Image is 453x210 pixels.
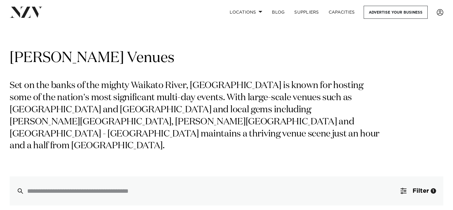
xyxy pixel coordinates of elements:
[10,49,443,68] h1: [PERSON_NAME] Venues
[431,188,436,194] div: 1
[393,176,443,205] button: Filter1
[364,6,428,19] a: Advertise your business
[413,188,429,194] span: Filter
[267,6,289,19] a: BLOG
[10,7,43,18] img: nzv-logo.png
[289,6,324,19] a: SUPPLIERS
[10,80,383,152] p: Set on the banks of the mighty Waikato River, [GEOGRAPHIC_DATA] is known for hosting some of the ...
[324,6,360,19] a: Capacities
[225,6,267,19] a: Locations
